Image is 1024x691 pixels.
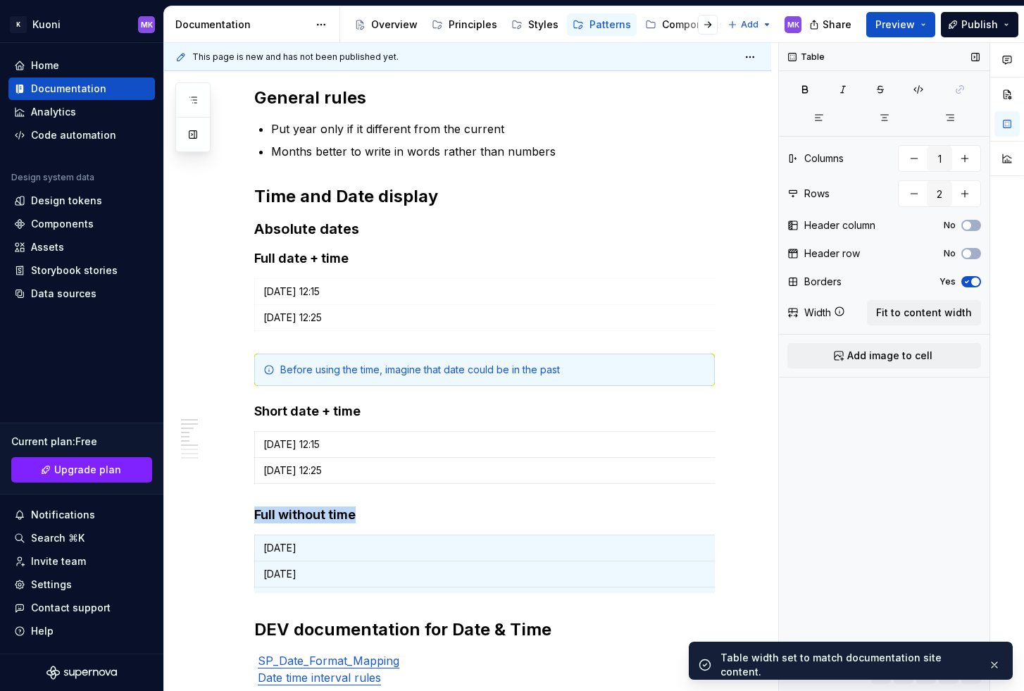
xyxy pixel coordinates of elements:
div: Analytics [31,105,76,119]
div: MK [141,19,153,30]
div: Assets [31,240,64,254]
div: Notifications [31,508,95,522]
div: Storybook stories [31,263,118,278]
p: [DATE] [263,567,778,581]
div: Settings [31,578,72,592]
button: Share [802,12,861,37]
h4: Full date + time [254,250,715,267]
div: Patterns [589,18,631,32]
div: K [10,16,27,33]
div: Contact support [31,601,111,615]
button: Add image to cell [787,343,981,368]
a: Data sources [8,282,155,305]
span: This page is new and has not been published yet. [192,51,399,63]
a: SP_Date_Format_Mapping [258,654,399,668]
button: Search ⌘K [8,527,155,549]
div: Home [31,58,59,73]
div: Documentation [31,82,106,96]
div: Code automation [31,128,116,142]
p: [DATE] 12:25 [263,463,778,478]
a: Home [8,54,155,77]
h4: Full without time [254,506,715,523]
strong: DEV documentation for Date & Time [254,619,551,640]
button: Help [8,620,155,642]
div: Current plan : Free [11,435,152,449]
span: Publish [961,18,998,32]
button: KKuoniMK [3,9,161,39]
h4: Short date + time [254,403,715,420]
h3: Absolute dates [254,219,715,239]
p: [DATE] 12:15 [263,285,778,299]
label: No [944,220,956,231]
div: Rows [804,187,830,201]
div: Documentation [175,18,308,32]
a: Invite team [8,550,155,573]
p: [DATE] [263,541,778,555]
a: Styles [506,13,564,36]
p: Put year only if it different from the current [271,120,715,137]
span: Preview [875,18,915,32]
div: Styles [528,18,558,32]
a: Overview [349,13,423,36]
a: Principles [426,13,503,36]
a: Design tokens [8,189,155,212]
span: Fit to content width [876,306,972,320]
div: Components [662,18,725,32]
div: Help [31,624,54,638]
a: Upgrade plan [11,457,152,483]
a: Storybook stories [8,259,155,282]
div: Principles [449,18,497,32]
p: [DATE] 12:25 [263,311,778,325]
a: Settings [8,573,155,596]
a: Assets [8,236,155,259]
div: MK [787,19,799,30]
button: Notifications [8,504,155,526]
div: Overview [371,18,418,32]
div: Design system data [11,172,94,183]
span: Upgrade plan [54,463,121,477]
span: Add image to cell [847,349,932,363]
button: Publish [941,12,1018,37]
div: Columns [804,151,844,166]
button: Fit to content width [867,300,981,325]
a: Date time interval rules [258,671,381,685]
a: Components [8,213,155,235]
p: Months better to write in words rather than numbers [271,143,715,160]
div: Search ⌘K [31,531,85,545]
span: Share [823,18,851,32]
svg: Supernova Logo [46,666,117,680]
div: Width [804,306,831,320]
a: Patterns [567,13,637,36]
a: Documentation [8,77,155,100]
div: Kuoni [32,18,61,32]
div: Components [31,217,94,231]
div: Before using the time, imagine that date could be in the past [280,363,706,377]
h2: General rules [254,87,715,109]
button: Add [723,15,776,35]
div: Header row [804,247,860,261]
div: Table width set to match documentation site content. [720,651,977,679]
div: Data sources [31,287,96,301]
span: Add [741,19,758,30]
a: Code automation [8,124,155,147]
button: Preview [866,12,935,37]
div: Borders [804,275,842,289]
a: Analytics [8,101,155,123]
div: Page tree [349,11,720,39]
p: [DATE] 12:15 [263,437,778,452]
a: Components [639,13,730,36]
label: No [944,248,956,259]
div: Invite team [31,554,86,568]
h2: Time and Date display [254,185,715,208]
div: Header column [804,218,875,232]
label: Yes [939,276,956,287]
div: Design tokens [31,194,102,208]
button: Contact support [8,597,155,619]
